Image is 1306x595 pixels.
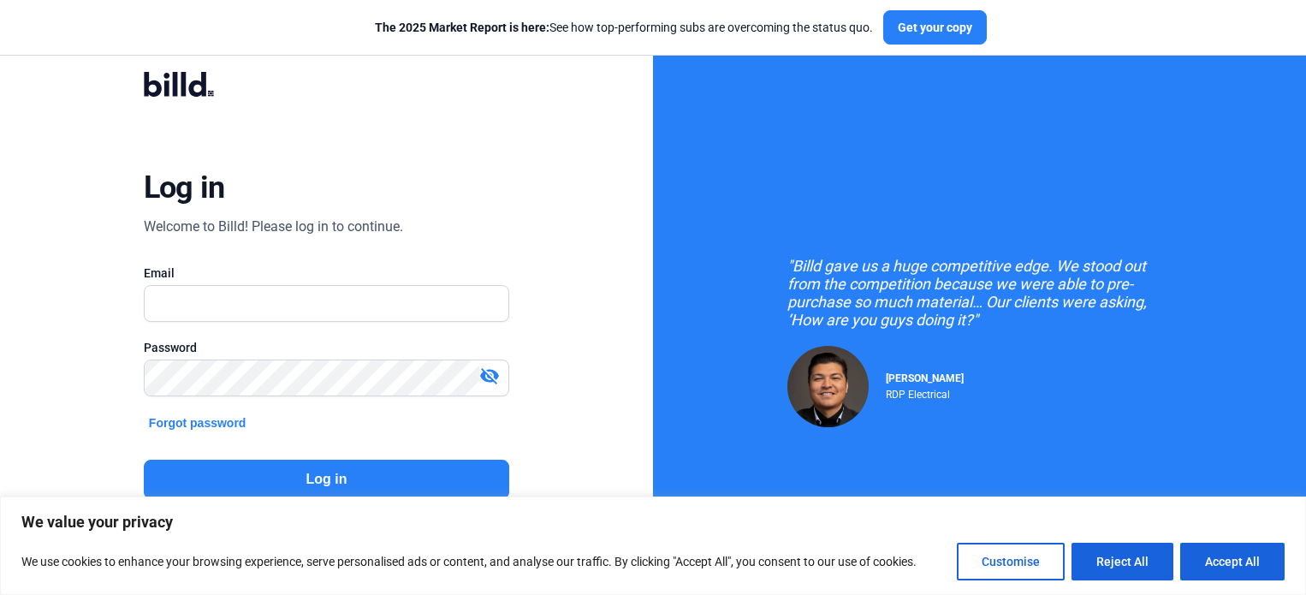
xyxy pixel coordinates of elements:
[144,339,509,356] div: Password
[886,384,964,401] div: RDP Electrical
[144,265,509,282] div: Email
[144,169,225,206] div: Log in
[375,21,549,34] span: The 2025 Market Report is here:
[21,551,917,572] p: We use cookies to enhance your browsing experience, serve personalised ads or content, and analys...
[957,543,1065,580] button: Customise
[787,346,869,427] img: Raul Pacheco
[375,19,873,36] div: See how top-performing subs are overcoming the status quo.
[787,257,1172,329] div: "Billd gave us a huge competitive edge. We stood out from the competition because we were able to...
[144,217,403,237] div: Welcome to Billd! Please log in to continue.
[144,460,509,499] button: Log in
[479,366,500,386] mat-icon: visibility_off
[883,10,987,45] button: Get your copy
[1072,543,1173,580] button: Reject All
[1180,543,1285,580] button: Accept All
[886,372,964,384] span: [PERSON_NAME]
[144,414,252,432] button: Forgot password
[21,512,1285,533] p: We value your privacy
